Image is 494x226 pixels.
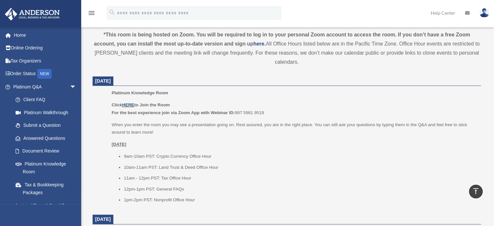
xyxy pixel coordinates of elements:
[112,101,476,116] p: 997 5981 9519
[124,185,476,193] li: 12pm-1pm PST: General FAQs
[112,90,168,95] span: Platinum Knowledge Room
[124,174,476,182] li: 11am - 12pm PST: Tax Office Hour
[122,102,134,107] a: HERE
[88,9,95,17] i: menu
[469,185,483,198] a: vertical_align_top
[9,132,86,145] a: Answered Questions
[9,178,86,199] a: Tax & Bookkeeping Packages
[95,78,111,84] span: [DATE]
[124,196,476,204] li: 1pm-2pm PST: Nonprofit Office Hour
[9,145,86,158] a: Document Review
[108,9,116,16] i: search
[9,106,86,119] a: Platinum Walkthrough
[5,42,86,55] a: Online Ordering
[9,93,86,106] a: Client FAQ
[124,153,476,160] li: 9am-10am PST: Crypto Currency Office Hour
[9,119,86,132] a: Submit a Question
[37,69,52,79] div: NEW
[124,164,476,171] li: 10am-11am PST: Land Trust & Deed Office Hour
[479,8,489,18] img: User Pic
[112,121,476,136] p: When you enter the room you may see a presentation going on. Rest assured, you are in the right p...
[93,30,481,67] div: All Office Hours listed below are in the Pacific Time Zone. Office Hour events are restricted to ...
[5,54,86,67] a: Tax Organizers
[472,187,480,195] i: vertical_align_top
[264,41,266,47] strong: .
[5,80,86,93] a: Platinum Q&Aarrow_drop_down
[3,8,62,20] img: Anderson Advisors Platinum Portal
[88,11,95,17] a: menu
[5,29,86,42] a: Home
[94,32,470,47] strong: *This room is being hosted on Zoom. You will be required to log in to your personal Zoom account ...
[95,217,111,222] span: [DATE]
[70,80,83,94] span: arrow_drop_down
[253,41,264,47] a: here
[112,102,170,107] b: Click to Join the Room
[112,142,126,147] u: [DATE]
[112,110,235,115] b: For the best experience join via Zoom App with Webinar ID:
[5,67,86,81] a: Order StatusNEW
[9,157,83,178] a: Platinum Knowledge Room
[9,199,86,212] a: Land Trust & Deed Forum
